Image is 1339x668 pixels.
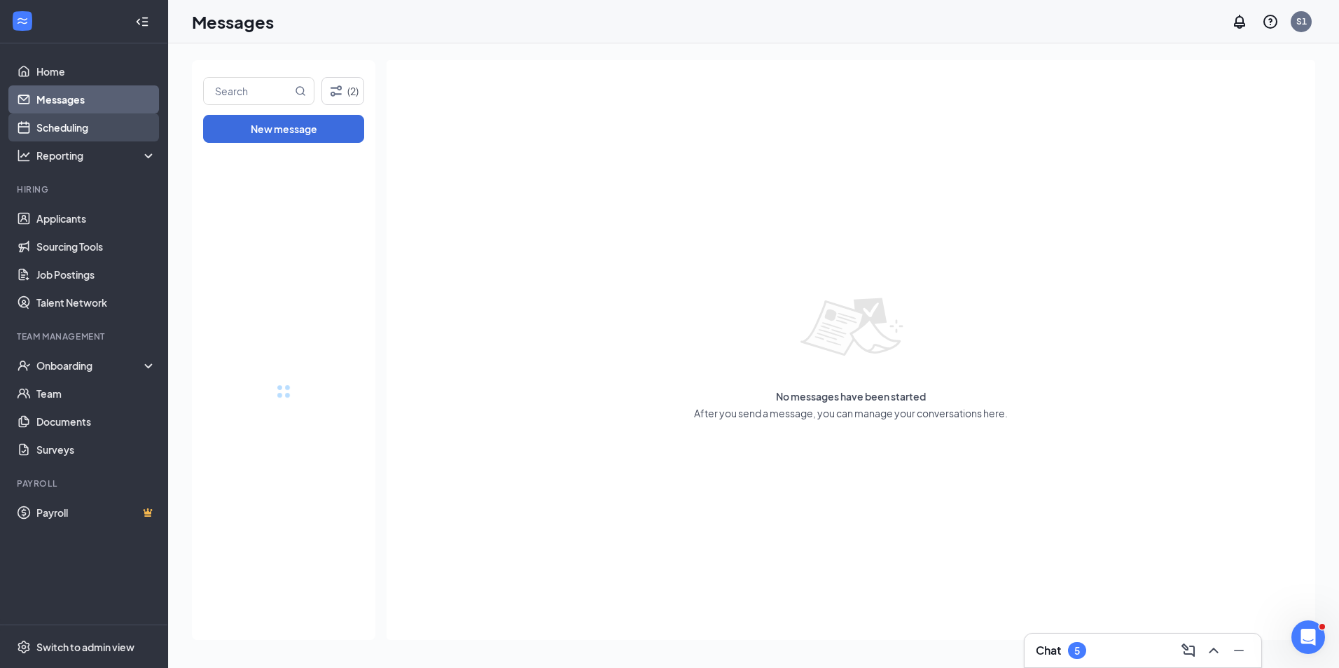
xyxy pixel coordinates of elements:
[1180,642,1197,659] svg: ComposeMessage
[1202,639,1225,662] button: ChevronUp
[1036,643,1061,658] h3: Chat
[328,83,345,99] svg: Filter
[36,232,156,260] a: Sourcing Tools
[776,389,926,403] span: No messages have been started
[17,148,31,162] svg: Analysis
[1074,645,1080,657] div: 5
[17,640,31,654] svg: Settings
[1177,639,1200,662] button: ComposeMessage
[36,640,134,654] div: Switch to admin view
[17,359,31,373] svg: UserCheck
[36,499,156,527] a: PayrollCrown
[1205,642,1222,659] svg: ChevronUp
[321,77,364,105] button: Filter (2)
[36,260,156,288] a: Job Postings
[17,478,153,489] div: Payroll
[36,85,156,113] a: Messages
[1291,620,1325,654] iframe: Intercom live chat
[1262,13,1279,30] svg: QuestionInfo
[15,14,29,28] svg: WorkstreamLogo
[1296,15,1307,27] div: S1
[36,408,156,436] a: Documents
[295,85,306,97] svg: MagnifyingGlass
[204,78,292,104] input: Search
[1228,639,1250,662] button: Minimize
[36,204,156,232] a: Applicants
[36,359,144,373] div: Onboarding
[36,380,156,408] a: Team
[36,148,157,162] div: Reporting
[135,15,149,29] svg: Collapse
[36,288,156,316] a: Talent Network
[694,406,1008,420] span: After you send a message, you can manage your conversations here.
[17,183,153,195] div: Hiring
[36,113,156,141] a: Scheduling
[1231,13,1248,30] svg: Notifications
[203,115,364,143] button: New message
[192,10,274,34] h1: Messages
[36,57,156,85] a: Home
[1230,642,1247,659] svg: Minimize
[17,330,153,342] div: Team Management
[36,436,156,464] a: Surveys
